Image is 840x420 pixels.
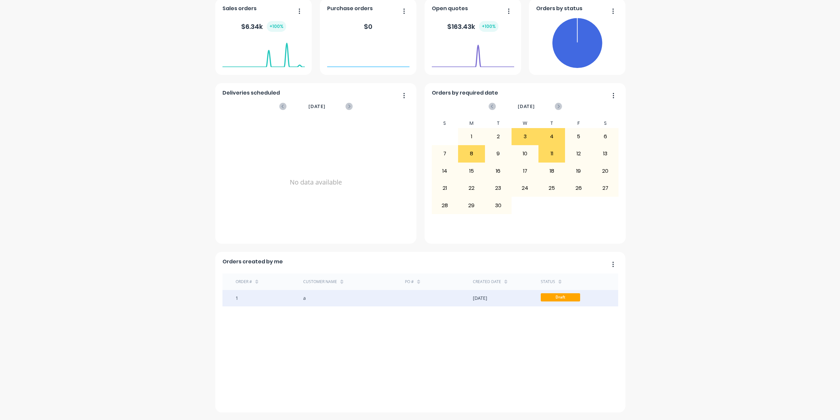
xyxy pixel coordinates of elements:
[303,295,306,301] div: a
[565,145,592,162] div: 12
[539,180,565,196] div: 25
[267,21,286,32] div: + 100 %
[222,5,257,12] span: Sales orders
[592,163,619,179] div: 20
[222,89,280,97] span: Deliveries scheduled
[236,279,252,285] div: Order #
[405,279,414,285] div: PO #
[432,180,458,196] div: 21
[485,197,512,213] div: 30
[565,128,592,145] div: 5
[512,119,538,128] div: W
[432,197,458,213] div: 28
[592,145,619,162] div: 13
[536,5,582,12] span: Orders by status
[308,103,325,110] span: [DATE]
[518,103,535,110] span: [DATE]
[485,119,512,128] div: T
[541,279,555,285] div: status
[565,163,592,179] div: 19
[539,145,565,162] div: 11
[473,295,487,301] div: [DATE]
[539,163,565,179] div: 18
[485,145,512,162] div: 9
[592,119,619,128] div: S
[236,295,238,301] div: 1
[473,279,501,285] div: Created date
[539,128,565,145] div: 4
[458,197,485,213] div: 29
[592,180,619,196] div: 27
[512,163,538,179] div: 17
[485,163,512,179] div: 16
[222,258,283,266] span: Orders created by me
[541,293,580,301] span: Draft
[458,180,485,196] div: 22
[364,22,372,32] div: $ 0
[458,128,485,145] div: 1
[327,5,373,12] span: Purchase orders
[592,128,619,145] div: 6
[241,21,286,32] div: $ 6.34k
[538,119,565,128] div: T
[512,145,538,162] div: 10
[565,119,592,128] div: F
[432,5,468,12] span: Open quotes
[485,180,512,196] div: 23
[485,128,512,145] div: 2
[565,180,592,196] div: 26
[512,128,538,145] div: 3
[222,119,409,246] div: No data available
[432,145,458,162] div: 7
[432,163,458,179] div: 14
[458,163,485,179] div: 15
[512,180,538,196] div: 24
[431,119,458,128] div: S
[458,145,485,162] div: 8
[447,21,498,32] div: $ 163.43k
[479,21,498,32] div: + 100 %
[458,119,485,128] div: M
[303,279,337,285] div: Customer Name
